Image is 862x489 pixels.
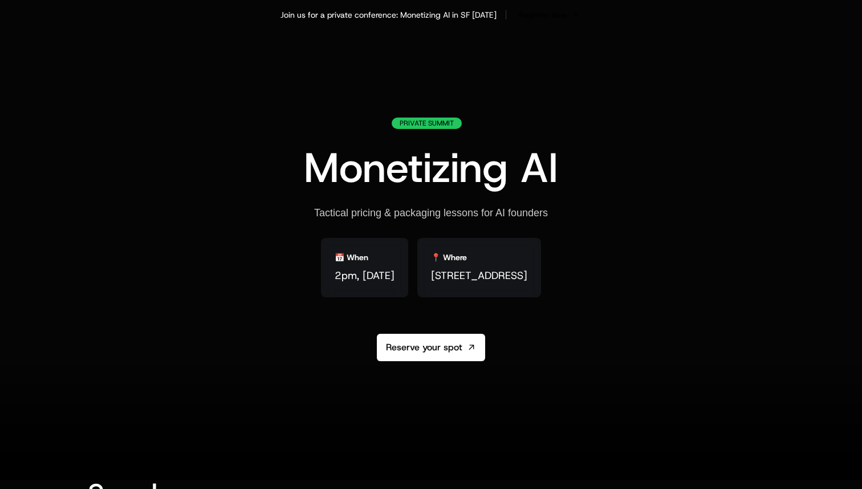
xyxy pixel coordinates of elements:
[335,252,368,263] div: 📅 When
[280,9,497,21] div: Join us for a private conference: Monetizing AI in SF [DATE]
[304,140,558,195] span: Monetizing AI
[519,9,567,21] span: Register Now
[335,268,395,284] span: 2pm, [DATE]
[392,118,462,129] div: Private Summit
[431,252,467,263] div: 📍 Where
[515,7,582,23] a: [object Object]
[431,268,527,284] span: [STREET_ADDRESS]
[314,207,548,220] div: Tactical pricing & packaging lessons for AI founders
[377,334,485,361] a: Reserve your spot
